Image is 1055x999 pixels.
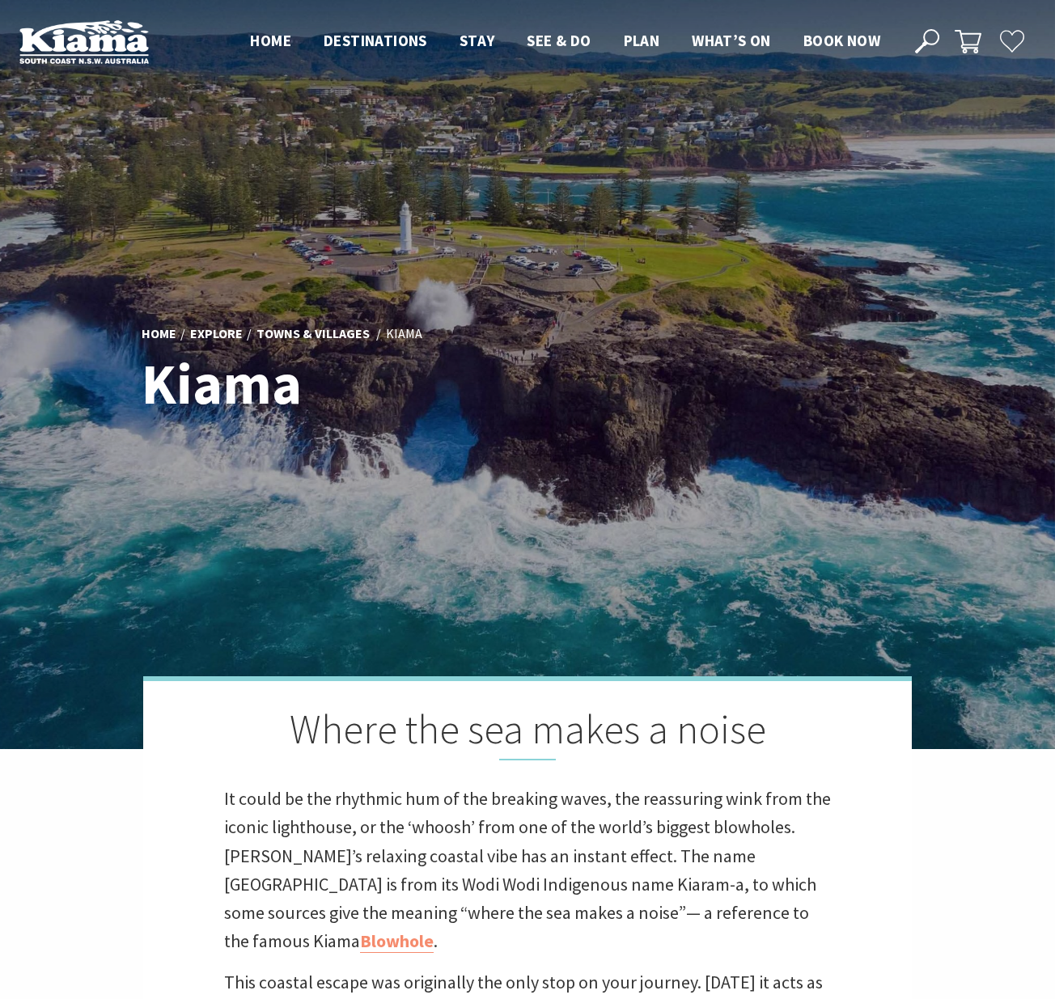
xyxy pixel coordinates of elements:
[19,19,149,64] img: Kiama Logo
[386,324,422,345] li: Kiama
[527,31,591,50] span: See & Do
[692,31,771,50] span: What’s On
[142,325,176,343] a: Home
[460,31,495,50] span: Stay
[624,31,660,50] span: Plan
[250,31,291,50] span: Home
[324,31,427,50] span: Destinations
[224,705,831,760] h2: Where the sea makes a noise
[224,785,831,955] p: It could be the rhythmic hum of the breaking waves, the reassuring wink from the iconic lighthous...
[803,31,880,50] span: Book now
[234,28,896,55] nav: Main Menu
[360,929,434,953] a: Blowhole
[190,325,243,343] a: Explore
[256,325,370,343] a: Towns & Villages
[142,353,599,415] h1: Kiama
